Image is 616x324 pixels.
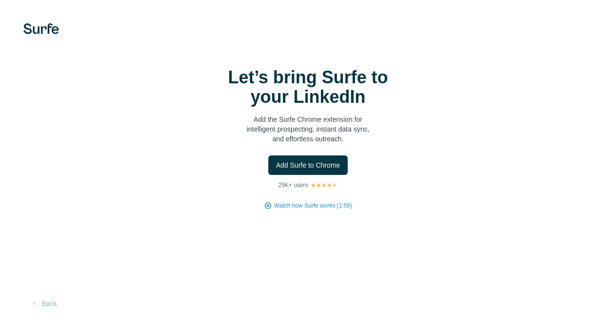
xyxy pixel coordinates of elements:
img: Surfe's logo [23,23,59,34]
p: Add the Surfe Chrome extension for intelligent prospecting, instant data sync, and effortless out... [211,114,406,144]
img: Rating Stars [310,182,338,188]
button: Watch how Surfe works (1:58) [274,201,352,210]
button: Add Surfe to Chrome [268,155,348,175]
h1: Let’s bring Surfe to your LinkedIn [211,68,406,107]
span: Add Surfe to Chrome [276,160,340,170]
button: Back [23,295,64,312]
p: 25K+ users [278,181,308,190]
